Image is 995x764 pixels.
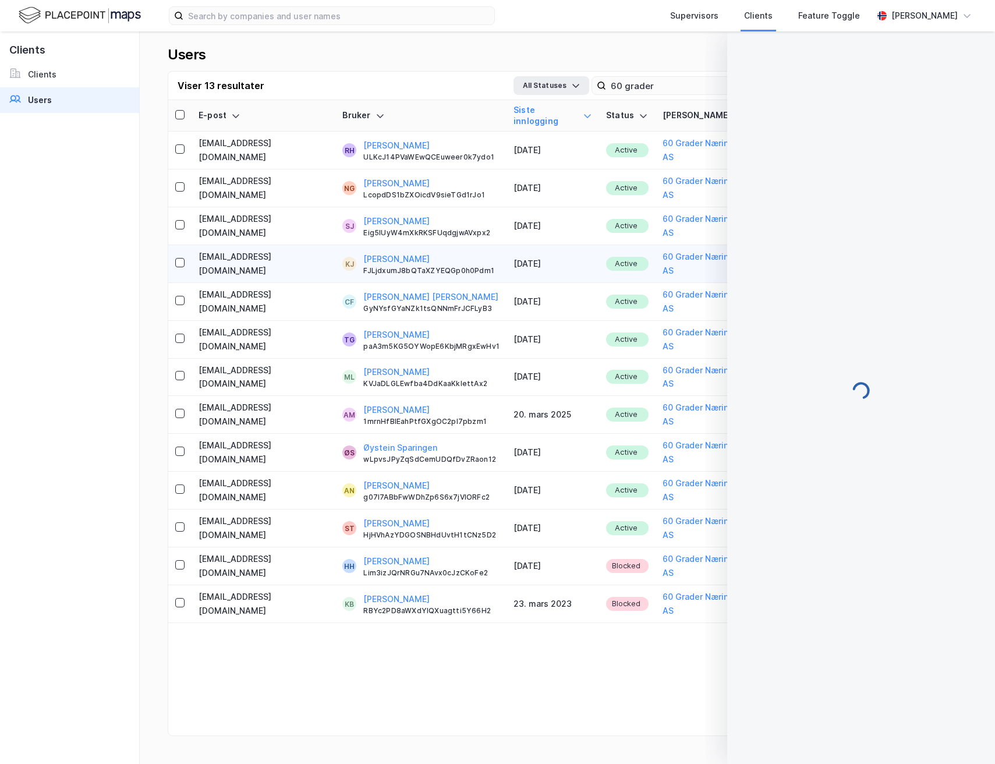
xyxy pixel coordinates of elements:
[344,483,355,497] div: AN
[744,9,773,23] div: Clients
[363,530,500,540] div: HjHVhAzYDGOSNBHdUvtH1tCNz5D2
[345,257,354,271] div: KJ
[344,559,355,573] div: HH
[507,359,599,397] td: [DATE]
[345,597,354,611] div: KB
[663,250,778,278] button: 60 Grader Næringsmegling AS
[507,396,599,434] td: 20. mars 2025
[363,153,500,162] div: ULKcJ14PVaWEwQCEuweer0k7ydo1
[363,379,500,388] div: KVJaDLGLEwfba4DdKaaKklettAx2
[192,169,335,207] td: [EMAIL_ADDRESS][DOMAIN_NAME]
[363,176,430,190] button: [PERSON_NAME]
[507,245,599,283] td: [DATE]
[28,68,56,82] div: Clients
[183,7,494,24] input: Search by companies and user names
[663,476,778,504] button: 60 Grader Næringsmegling AS
[192,510,335,547] td: [EMAIL_ADDRESS][DOMAIN_NAME]
[507,510,599,547] td: [DATE]
[363,328,430,342] button: [PERSON_NAME]
[363,441,437,455] button: Øystein Sparingen
[363,228,500,238] div: Eig5IUyW4mXkRKSFUqdgjwAVxpx2
[937,708,995,764] div: Kontrollprogram for chat
[363,517,430,530] button: [PERSON_NAME]
[345,521,355,535] div: ST
[663,212,778,240] button: 60 Grader Næringsmegling AS
[852,381,870,400] img: spinner.a6d8c91a73a9ac5275cf975e30b51cfb.svg
[514,76,589,95] button: All Statuses
[345,143,355,157] div: RH
[192,585,335,623] td: [EMAIL_ADDRESS][DOMAIN_NAME]
[663,552,778,580] button: 60 Grader Næringsmegling AS
[342,110,500,121] div: Bruker
[363,417,500,426] div: 1mrnHfBIEahPtfGXgOC2pl7pbzm1
[344,181,355,195] div: NG
[192,359,335,397] td: [EMAIL_ADDRESS][DOMAIN_NAME]
[363,365,430,379] button: [PERSON_NAME]
[663,401,778,429] button: 60 Grader Næringsmegling AS
[192,434,335,472] td: [EMAIL_ADDRESS][DOMAIN_NAME]
[514,105,592,126] div: Siste innlogging
[606,77,766,94] input: Search user by name, email or client
[345,295,354,309] div: CF
[178,79,264,93] div: Viser 13 resultater
[363,479,430,493] button: [PERSON_NAME]
[192,245,335,283] td: [EMAIL_ADDRESS][DOMAIN_NAME]
[663,174,778,202] button: 60 Grader Næringsmegling AS
[663,110,778,121] div: [PERSON_NAME]
[363,493,500,502] div: g07I7ABbFwWDhZp6S6x7jVIORFc2
[344,370,355,384] div: ML
[663,590,778,618] button: 60 Grader Næringsmegling AS
[199,110,328,121] div: E-post
[192,321,335,359] td: [EMAIL_ADDRESS][DOMAIN_NAME]
[363,606,500,616] div: RBYc2PD8aWXdYlQXuagtti5Y66H2
[192,547,335,585] td: [EMAIL_ADDRESS][DOMAIN_NAME]
[192,472,335,510] td: [EMAIL_ADDRESS][DOMAIN_NAME]
[507,207,599,245] td: [DATE]
[192,396,335,434] td: [EMAIL_ADDRESS][DOMAIN_NAME]
[507,321,599,359] td: [DATE]
[192,283,335,321] td: [EMAIL_ADDRESS][DOMAIN_NAME]
[363,342,500,351] div: paA3m5KG5OYWopE6KbjMRgxEwHv1
[363,266,500,275] div: FJLjdxumJ8bQTaXZYEQGp0h0Pdm1
[670,9,718,23] div: Supervisors
[507,283,599,321] td: [DATE]
[507,169,599,207] td: [DATE]
[507,132,599,169] td: [DATE]
[663,514,778,542] button: 60 Grader Næringsmegling AS
[192,132,335,169] td: [EMAIL_ADDRESS][DOMAIN_NAME]
[507,547,599,585] td: [DATE]
[937,708,995,764] iframe: Chat Widget
[345,219,354,233] div: SJ
[663,438,778,466] button: 60 Grader Næringsmegling AS
[798,9,860,23] div: Feature Toggle
[192,207,335,245] td: [EMAIL_ADDRESS][DOMAIN_NAME]
[663,136,778,164] button: 60 Grader Næringsmegling AS
[363,455,500,464] div: wLpvsJPyZqSdCemUDQfDvZRaon12
[363,554,430,568] button: [PERSON_NAME]
[363,214,430,228] button: [PERSON_NAME]
[344,445,355,459] div: ØS
[663,326,778,353] button: 60 Grader Næringsmegling AS
[28,93,52,107] div: Users
[363,304,500,313] div: GyNYsfGYaNZk1tsQNNmFrJCFLyB3
[363,252,430,266] button: [PERSON_NAME]
[19,5,141,26] img: logo.f888ab2527a4732fd821a326f86c7f29.svg
[363,190,500,200] div: LcopdDS1bZXOicdV9sieTGd1rJo1
[507,585,599,623] td: 23. mars 2023
[363,568,500,578] div: Lim3izJQrNRGu7NAvx0cJzCKoFe2
[363,403,430,417] button: [PERSON_NAME]
[507,434,599,472] td: [DATE]
[168,45,206,64] div: Users
[606,110,649,121] div: Status
[344,333,355,346] div: TG
[507,472,599,510] td: [DATE]
[363,290,498,304] button: [PERSON_NAME] [PERSON_NAME]
[663,363,778,391] button: 60 Grader Næringsmegling AS
[363,139,430,153] button: [PERSON_NAME]
[891,9,958,23] div: [PERSON_NAME]
[663,288,778,316] button: 60 Grader Næringsmegling AS
[363,592,430,606] button: [PERSON_NAME]
[344,408,355,422] div: AM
